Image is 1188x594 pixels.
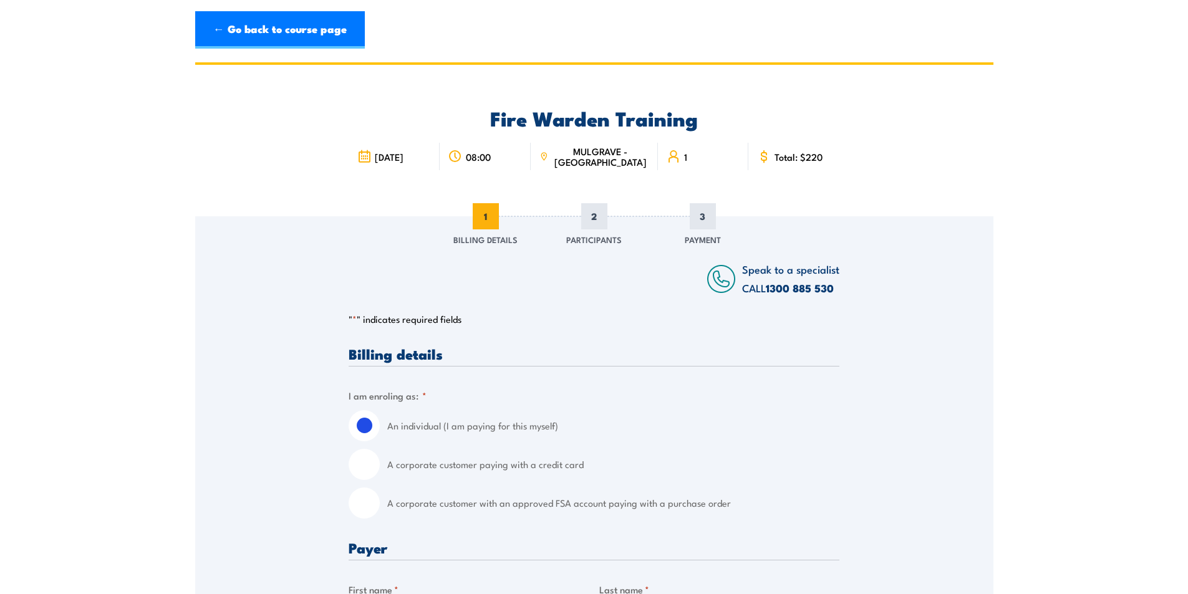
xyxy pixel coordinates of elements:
span: 1 [473,203,499,229]
a: ← Go back to course page [195,11,365,49]
span: 2 [581,203,607,229]
label: An individual (I am paying for this myself) [387,410,839,441]
span: Participants [566,233,622,246]
h3: Payer [349,540,839,555]
span: 08:00 [466,151,491,162]
a: 1300 885 530 [766,280,834,296]
p: " " indicates required fields [349,313,839,325]
span: Speak to a specialist CALL [742,261,839,295]
span: [DATE] [375,151,403,162]
label: A corporate customer with an approved FSA account paying with a purchase order [387,487,839,519]
span: Billing Details [453,233,518,246]
span: MULGRAVE - [GEOGRAPHIC_DATA] [552,146,649,167]
span: 1 [684,151,687,162]
h3: Billing details [349,347,839,361]
span: Total: $220 [775,151,823,162]
legend: I am enroling as: [349,388,427,403]
span: Payment [685,233,721,246]
label: A corporate customer paying with a credit card [387,449,839,480]
span: 3 [690,203,716,229]
h2: Fire Warden Training [349,109,839,127]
